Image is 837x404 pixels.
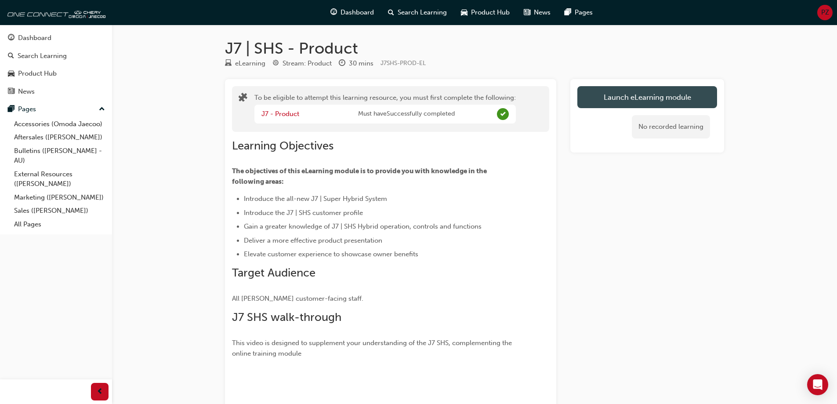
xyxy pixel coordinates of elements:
span: PZ [821,7,829,18]
span: Complete [497,108,509,120]
div: No recorded learning [632,115,710,138]
div: eLearning [235,58,265,69]
div: 30 mins [349,58,373,69]
span: guage-icon [8,34,14,42]
a: guage-iconDashboard [323,4,381,22]
span: This video is designed to supplement your understanding of the J7 SHS, complementing the online t... [232,339,514,357]
a: Search Learning [4,48,109,64]
img: oneconnect [4,4,105,21]
span: Deliver a more effective product presentation [244,237,382,244]
a: Dashboard [4,30,109,46]
span: puzzle-icon [239,94,247,104]
a: J7 - Product [261,110,299,118]
span: Dashboard [341,7,374,18]
div: Search Learning [18,51,67,61]
span: Introduce the all-new J7 | Super Hybrid System [244,195,387,203]
div: Pages [18,104,36,114]
div: Product Hub [18,69,57,79]
h1: J7 | SHS - Product [225,39,724,58]
span: car-icon [8,70,14,78]
span: Elevate customer experience to showcase owner benefits [244,250,418,258]
span: All [PERSON_NAME] customer-facing staff. [232,295,363,302]
div: Stream [272,58,332,69]
span: clock-icon [339,60,345,68]
span: Gain a greater knowledge of J7 | SHS Hybrid operation, controls and functions [244,222,482,230]
a: All Pages [11,218,109,231]
a: News [4,84,109,100]
span: pages-icon [8,106,14,113]
button: Pages [4,101,109,117]
a: car-iconProduct Hub [454,4,517,22]
span: Learning Objectives [232,139,333,153]
span: News [534,7,551,18]
span: Target Audience [232,266,315,280]
div: Dashboard [18,33,51,43]
span: news-icon [8,88,14,96]
div: Duration [339,58,373,69]
a: search-iconSearch Learning [381,4,454,22]
span: Must have Successfully completed [358,109,455,119]
button: DashboardSearch LearningProduct HubNews [4,28,109,101]
a: Sales ([PERSON_NAME]) [11,204,109,218]
span: Introduce the J7 | SHS customer profile [244,209,363,217]
span: car-icon [461,7,467,18]
div: News [18,87,35,97]
button: Launch eLearning module [577,86,717,108]
span: prev-icon [97,386,103,397]
span: target-icon [272,60,279,68]
span: search-icon [8,52,14,60]
a: External Resources ([PERSON_NAME]) [11,167,109,191]
div: Open Intercom Messenger [807,374,828,395]
a: Marketing ([PERSON_NAME]) [11,191,109,204]
span: Search Learning [398,7,447,18]
span: Learning resource code [380,59,426,67]
span: search-icon [388,7,394,18]
div: To be eligible to attempt this learning resource, you must first complete the following: [254,93,516,125]
span: up-icon [99,104,105,115]
span: learningResourceType_ELEARNING-icon [225,60,232,68]
button: PZ [817,5,833,20]
a: pages-iconPages [558,4,600,22]
a: Accessories (Omoda Jaecoo) [11,117,109,131]
div: Type [225,58,265,69]
a: Aftersales ([PERSON_NAME]) [11,131,109,144]
span: guage-icon [330,7,337,18]
a: Bulletins ([PERSON_NAME] - AU) [11,144,109,167]
span: Pages [575,7,593,18]
span: news-icon [524,7,530,18]
span: pages-icon [565,7,571,18]
span: The objectives of this eLearning module is to provide you with knowledge in the following areas: [232,167,488,186]
div: Stream: Product [283,58,332,69]
a: news-iconNews [517,4,558,22]
a: Product Hub [4,66,109,82]
span: Product Hub [471,7,510,18]
span: J7 SHS walk-through [232,310,341,324]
